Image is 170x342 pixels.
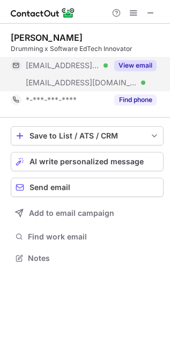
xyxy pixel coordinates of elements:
[29,183,70,192] span: Send email
[28,253,159,263] span: Notes
[29,132,145,140] div: Save to List / ATS / CRM
[11,203,164,223] button: Add to email campaign
[11,44,164,54] div: Drumming x Software EdTech Innovator
[26,78,137,88] span: [EMAIL_ADDRESS][DOMAIN_NAME]
[11,152,164,171] button: AI write personalized message
[29,157,144,166] span: AI write personalized message
[11,229,164,244] button: Find work email
[114,60,157,71] button: Reveal Button
[28,232,159,242] span: Find work email
[29,209,114,217] span: Add to email campaign
[11,251,164,266] button: Notes
[11,126,164,145] button: save-profile-one-click
[26,61,100,70] span: [EMAIL_ADDRESS][DOMAIN_NAME]
[11,178,164,197] button: Send email
[114,94,157,105] button: Reveal Button
[11,32,83,43] div: [PERSON_NAME]
[11,6,75,19] img: ContactOut v5.3.10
